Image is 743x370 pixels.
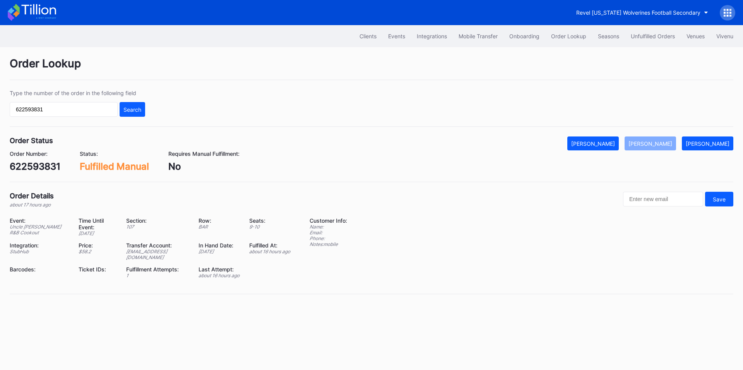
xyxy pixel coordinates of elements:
[10,150,60,157] div: Order Number:
[199,217,240,224] div: Row:
[382,29,411,43] button: Events
[10,249,69,254] div: StubHub
[628,140,672,147] div: [PERSON_NAME]
[10,90,145,96] div: Type the number of the order in the following field
[10,266,69,273] div: Barcodes:
[567,136,619,150] button: [PERSON_NAME]
[126,249,189,260] div: [EMAIL_ADDRESS][DOMAIN_NAME]
[10,217,69,224] div: Event:
[686,140,729,147] div: [PERSON_NAME]
[625,29,681,43] button: Unfulfilled Orders
[126,266,189,273] div: Fulfillment Attempts:
[126,242,189,249] div: Transfer Account:
[199,242,240,249] div: In Hand Date:
[710,29,739,43] button: Vivenu
[199,266,240,273] div: Last Attempt:
[10,102,118,117] input: GT59662
[79,266,116,273] div: Ticket IDs:
[360,33,377,39] div: Clients
[705,192,733,206] button: Save
[682,136,733,150] button: [PERSON_NAME]
[592,29,625,43] button: Seasons
[310,224,347,230] div: Name:
[168,150,240,157] div: Requires Manual Fulfillment:
[625,136,676,150] button: [PERSON_NAME]
[168,161,240,172] div: No
[509,33,539,39] div: Onboarding
[249,249,290,254] div: about 16 hours ago
[249,242,290,249] div: Fulfilled At:
[10,192,54,200] div: Order Details
[199,224,240,230] div: BAR
[713,196,726,203] div: Save
[80,161,149,172] div: Fulfilled Manual
[249,217,290,224] div: Seats:
[411,29,453,43] button: Integrations
[10,57,733,80] div: Order Lookup
[199,273,240,278] div: about 16 hours ago
[570,5,714,20] button: Revel [US_STATE] Wolverines Football Secondary
[687,33,705,39] div: Venues
[126,273,189,278] div: 1
[453,29,503,43] button: Mobile Transfer
[716,33,733,39] div: Vivenu
[681,29,710,43] button: Venues
[571,140,615,147] div: [PERSON_NAME]
[10,136,53,145] div: Order Status
[310,217,347,224] div: Customer Info:
[551,33,586,39] div: Order Lookup
[123,106,141,113] div: Search
[79,230,116,236] div: [DATE]
[310,241,347,247] div: Notes: mobile
[79,249,116,254] div: $ 58.2
[459,33,498,39] div: Mobile Transfer
[79,217,116,230] div: Time Until Event:
[576,9,700,16] div: Revel [US_STATE] Wolverines Football Secondary
[310,230,347,235] div: Email:
[417,33,447,39] div: Integrations
[388,33,405,39] div: Events
[249,224,290,230] div: 9 - 10
[10,224,69,235] div: Uncle [PERSON_NAME] R&B Cookout
[126,217,189,224] div: Section:
[598,33,619,39] div: Seasons
[354,29,382,43] button: Clients
[503,29,545,43] button: Onboarding
[631,33,675,39] div: Unfulfilled Orders
[120,102,145,117] button: Search
[126,224,189,230] div: 107
[79,242,116,249] div: Price:
[10,242,69,249] div: Integration:
[623,192,703,206] input: Enter new email
[545,29,592,43] button: Order Lookup
[310,235,347,241] div: Phone:
[199,249,240,254] div: [DATE]
[80,150,149,157] div: Status:
[10,161,60,172] div: 622593831
[10,202,54,208] div: about 17 hours ago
